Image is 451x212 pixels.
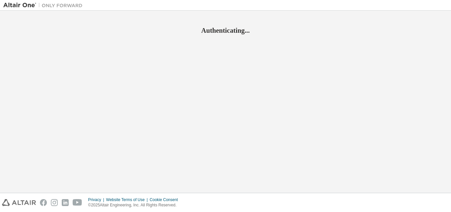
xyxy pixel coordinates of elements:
img: linkedin.svg [62,199,69,206]
img: facebook.svg [40,199,47,206]
img: youtube.svg [73,199,82,206]
div: Website Terms of Use [106,197,150,202]
p: © 2025 Altair Engineering, Inc. All Rights Reserved. [88,202,182,208]
div: Privacy [88,197,106,202]
img: instagram.svg [51,199,58,206]
h2: Authenticating... [3,26,448,35]
img: altair_logo.svg [2,199,36,206]
img: Altair One [3,2,86,9]
div: Cookie Consent [150,197,182,202]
